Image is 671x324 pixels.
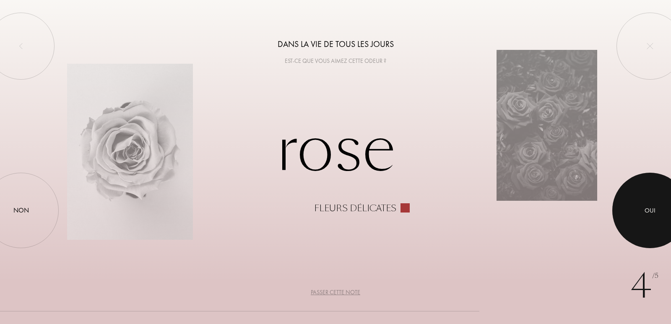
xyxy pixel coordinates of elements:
[13,205,29,215] div: Non
[630,261,658,311] div: 4
[652,271,658,281] span: /5
[645,206,655,215] div: Oui
[314,203,396,213] div: Fleurs délicates
[18,43,24,49] img: left_onboard.svg
[67,111,604,213] div: Rose
[311,288,360,297] div: Passer cette note
[647,43,653,49] img: quit_onboard.svg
